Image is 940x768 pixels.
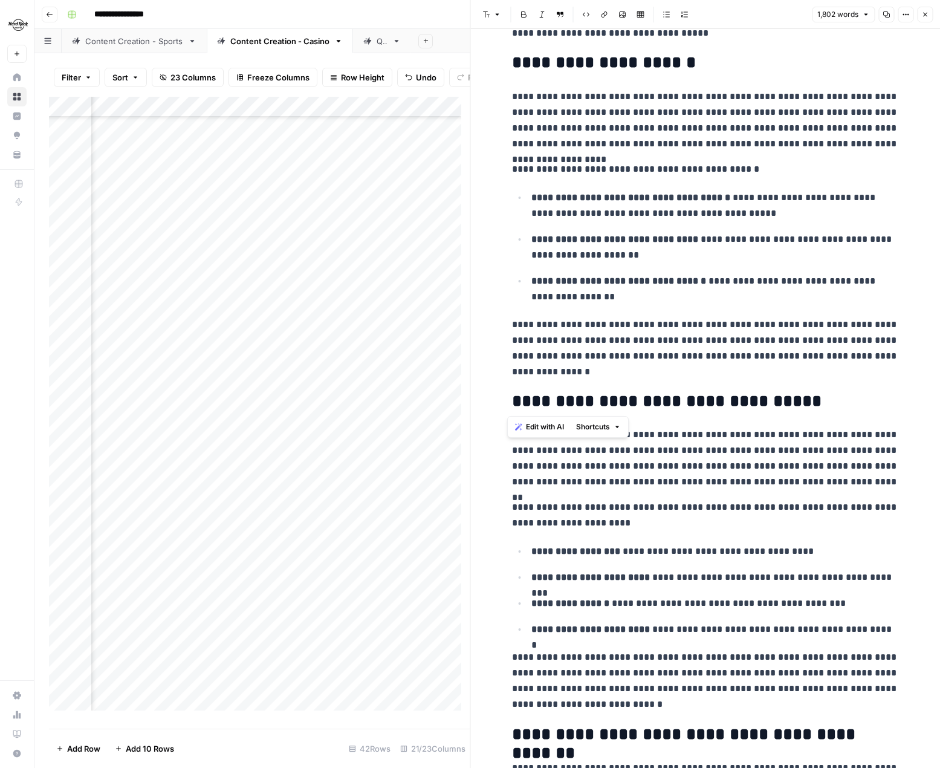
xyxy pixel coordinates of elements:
[7,724,27,744] a: Learning Hub
[7,14,29,36] img: Hard Rock Digital Logo
[62,29,207,53] a: Content Creation - Sports
[7,10,27,40] button: Workspace: Hard Rock Digital
[397,68,444,87] button: Undo
[67,743,100,755] span: Add Row
[105,68,147,87] button: Sort
[416,71,436,83] span: Undo
[152,68,224,87] button: 23 Columns
[510,419,569,435] button: Edit with AI
[112,71,128,83] span: Sort
[126,743,174,755] span: Add 10 Rows
[7,126,27,145] a: Opportunities
[62,71,81,83] span: Filter
[576,421,610,432] span: Shortcuts
[85,35,183,47] div: Content Creation - Sports
[7,686,27,705] a: Settings
[344,739,395,758] div: 42 Rows
[49,739,108,758] button: Add Row
[812,7,875,22] button: 1,802 words
[817,9,858,20] span: 1,802 words
[377,35,387,47] div: QA
[230,35,329,47] div: Content Creation - Casino
[54,68,100,87] button: Filter
[449,68,495,87] button: Redo
[7,705,27,724] a: Usage
[353,29,411,53] a: QA
[7,744,27,763] button: Help + Support
[170,71,216,83] span: 23 Columns
[526,421,564,432] span: Edit with AI
[322,68,392,87] button: Row Height
[395,739,470,758] div: 21/23 Columns
[7,68,27,87] a: Home
[7,87,27,106] a: Browse
[247,71,310,83] span: Freeze Columns
[341,71,384,83] span: Row Height
[7,106,27,126] a: Insights
[108,739,181,758] button: Add 10 Rows
[229,68,317,87] button: Freeze Columns
[207,29,353,53] a: Content Creation - Casino
[571,419,626,435] button: Shortcuts
[7,145,27,164] a: Your Data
